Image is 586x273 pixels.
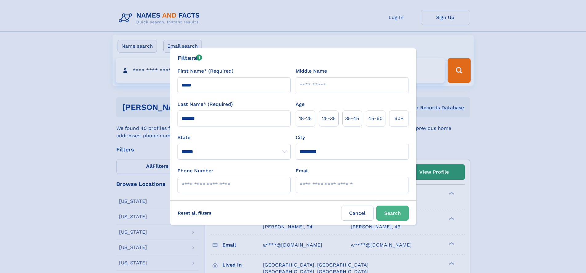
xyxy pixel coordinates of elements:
span: 60+ [394,115,404,122]
label: Cancel [341,206,374,221]
label: Phone Number [177,167,213,175]
label: State [177,134,291,141]
span: 18‑25 [299,115,312,122]
span: 45‑60 [368,115,383,122]
label: Last Name* (Required) [177,101,233,108]
span: 35‑45 [345,115,359,122]
label: Email [296,167,309,175]
span: 25‑35 [322,115,336,122]
label: City [296,134,305,141]
label: Reset all filters [174,206,215,220]
div: Filters [177,53,202,62]
label: Age [296,101,305,108]
button: Search [376,206,409,221]
label: Middle Name [296,67,327,75]
label: First Name* (Required) [177,67,233,75]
